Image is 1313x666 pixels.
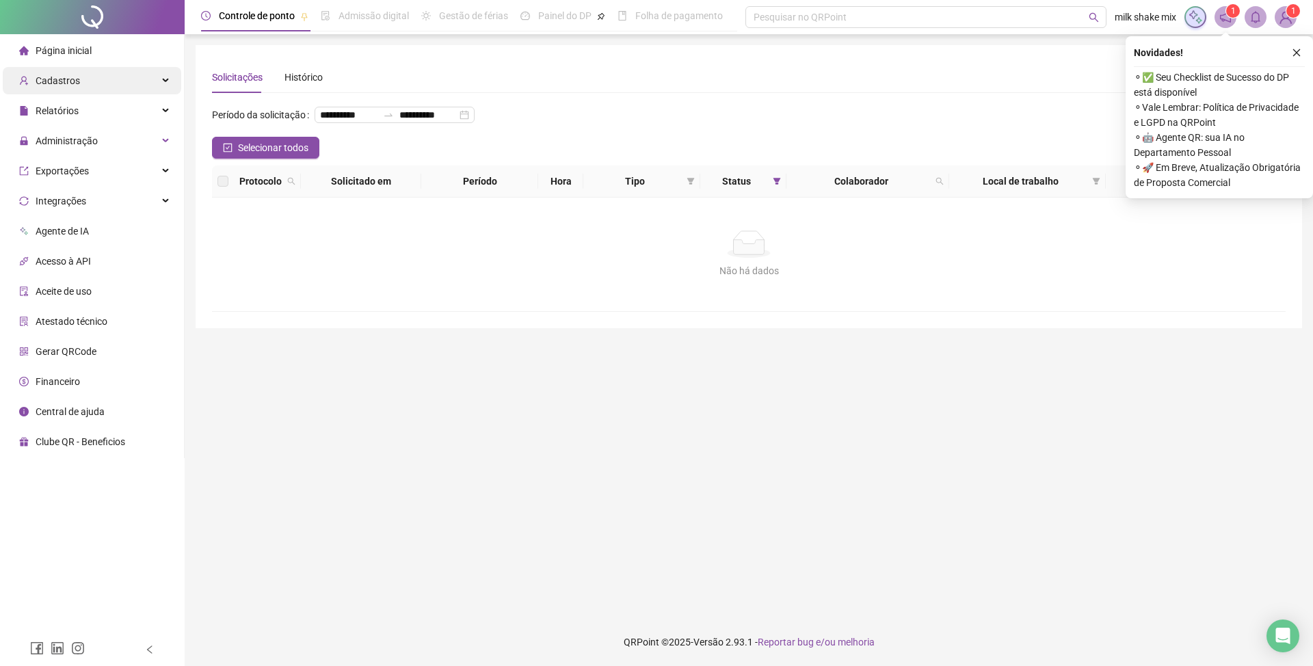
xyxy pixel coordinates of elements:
span: Financeiro [36,376,80,387]
span: Colaborador [792,174,930,189]
span: audit [19,287,29,296]
span: Protocolo [239,174,282,189]
span: ⚬ ✅ Seu Checklist de Sucesso do DP está disponível [1134,70,1305,100]
span: Agente de IA [36,226,89,237]
span: book [618,11,627,21]
span: Aceite de uso [36,286,92,297]
img: 12208 [1275,7,1296,27]
th: Período [421,165,538,198]
span: Acesso à API [36,256,91,267]
span: Integrações [36,196,86,207]
span: Folha de pagamento [635,10,723,21]
span: user-add [19,76,29,85]
div: Não há dados [228,263,1269,278]
span: ⚬ Vale Lembrar: Política de Privacidade e LGPD na QRPoint [1134,100,1305,130]
span: gift [19,437,29,447]
span: filter [1089,171,1103,191]
sup: 1 [1226,4,1240,18]
span: Novidades ! [1134,45,1183,60]
span: solution [19,317,29,326]
span: search [933,171,946,191]
label: Período da solicitação [212,104,315,126]
span: Atestado técnico [36,316,107,327]
span: to [383,109,394,120]
span: info-circle [19,407,29,416]
span: api [19,256,29,266]
span: Selecionar todos [238,140,308,155]
span: filter [1092,177,1100,185]
span: filter [770,171,784,191]
span: Local de trabalho [955,174,1086,189]
span: export [19,166,29,176]
span: Tipo [589,174,680,189]
span: qrcode [19,347,29,356]
span: filter [687,177,695,185]
sup: Atualize o seu contato no menu Meus Dados [1286,4,1300,18]
span: Central de ajuda [36,406,105,417]
span: Exportações [36,165,89,176]
span: bell [1249,11,1262,23]
div: Histórico [284,70,323,85]
span: Gerar QRCode [36,346,96,357]
span: check-square [223,143,233,152]
span: filter [684,171,698,191]
span: ⚬ 🚀 Em Breve, Atualização Obrigatória de Proposta Comercial [1134,160,1305,190]
span: linkedin [51,641,64,655]
span: home [19,46,29,55]
span: pushpin [597,12,605,21]
span: dashboard [520,11,530,21]
div: Ações [1111,174,1280,189]
div: Open Intercom Messenger [1266,620,1299,652]
span: Página inicial [36,45,92,56]
span: Controle de ponto [219,10,295,21]
span: Versão [693,637,724,648]
span: Painel do DP [538,10,592,21]
button: Selecionar todos [212,137,319,159]
span: lock [19,136,29,146]
th: Hora [538,165,583,198]
span: facebook [30,641,44,655]
span: search [936,177,944,185]
span: dollar [19,377,29,386]
span: file-done [321,11,330,21]
footer: QRPoint © 2025 - 2.93.1 - [185,618,1313,666]
span: pushpin [300,12,308,21]
span: instagram [71,641,85,655]
span: Cadastros [36,75,80,86]
span: search [284,171,298,191]
span: search [287,177,295,185]
span: filter [773,177,781,185]
span: Relatórios [36,105,79,116]
span: Admissão digital [339,10,409,21]
span: Administração [36,135,98,146]
span: notification [1219,11,1232,23]
span: ⚬ 🤖 Agente QR: sua IA no Departamento Pessoal [1134,130,1305,160]
img: sparkle-icon.fc2bf0ac1784a2077858766a79e2daf3.svg [1188,10,1203,25]
span: close [1292,48,1301,57]
span: clock-circle [201,11,211,21]
span: Status [706,174,768,189]
span: Gestão de férias [439,10,508,21]
span: search [1089,12,1099,23]
span: 1 [1231,6,1236,16]
span: sync [19,196,29,206]
span: left [145,645,155,654]
span: sun [421,11,431,21]
span: file [19,106,29,116]
span: 1 [1291,6,1296,16]
div: Solicitações [212,70,263,85]
span: milk shake mix [1115,10,1176,25]
span: Clube QR - Beneficios [36,436,125,447]
th: Solicitado em [301,165,421,198]
span: swap-right [383,109,394,120]
span: Reportar bug e/ou melhoria [758,637,875,648]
